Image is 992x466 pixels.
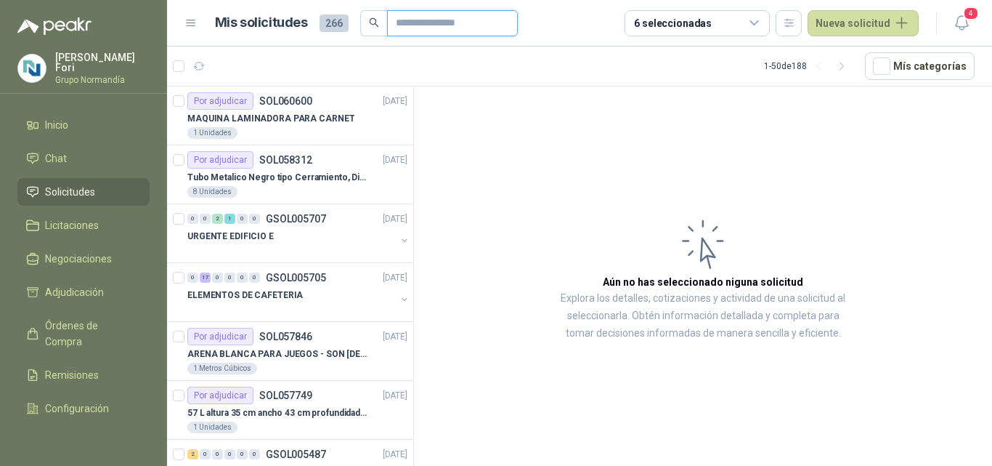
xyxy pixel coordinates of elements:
div: 0 [224,449,235,459]
p: GSOL005705 [266,273,326,283]
div: 0 [249,449,260,459]
div: Por adjudicar [187,151,253,169]
div: 1 - 50 de 188 [764,55,853,78]
span: Inicio [45,117,68,133]
p: ARENA BLANCA PARA JUEGOS - SON [DEMOGRAPHIC_DATA].31 METROS CUBICOS [187,348,368,361]
p: SOL057846 [259,332,312,342]
div: 8 Unidades [187,186,237,198]
div: 6 seleccionadas [634,15,712,31]
div: 0 [237,273,248,283]
div: 0 [249,214,260,224]
p: SOL060600 [259,96,312,106]
a: Adjudicación [17,278,150,306]
p: [DATE] [383,271,407,285]
div: Por adjudicar [187,328,253,345]
p: MAQUINA LAMINADORA PARA CARNET [187,112,354,126]
div: 0 [200,214,211,224]
p: GSOL005707 [266,214,326,224]
p: [DATE] [383,330,407,344]
p: [DATE] [383,389,407,403]
div: 2 [212,214,223,224]
span: Órdenes de Compra [45,318,136,350]
span: Chat [45,150,67,166]
p: [DATE] [383,153,407,167]
div: 1 Unidades [187,422,237,433]
span: Adjudicación [45,284,104,300]
div: 0 [237,214,248,224]
img: Company Logo [18,55,46,82]
span: Negociaciones [45,251,112,267]
span: search [369,17,379,28]
a: Configuración [17,395,150,422]
p: [DATE] [383,212,407,226]
div: 0 [212,449,223,459]
div: 2 [187,449,198,459]
button: Mís categorías [865,52,975,80]
p: SOL058312 [259,155,312,165]
div: 1 [224,214,235,224]
div: 0 [212,273,223,283]
p: SOL057749 [259,390,312,401]
a: Inicio [17,111,150,139]
div: 0 [224,273,235,283]
span: 266 [320,15,349,32]
span: Remisiones [45,367,99,383]
span: 4 [963,7,979,20]
div: Por adjudicar [187,92,253,110]
p: GSOL005487 [266,449,326,459]
p: 57 L altura 35 cm ancho 43 cm profundidad 39 cm [187,406,368,420]
p: Explora los detalles, cotizaciones y actividad de una solicitud al seleccionarla. Obtén informaci... [559,290,847,342]
h3: Aún no has seleccionado niguna solicitud [603,274,803,290]
div: 0 [187,214,198,224]
span: Configuración [45,401,109,417]
div: 1 Metros Cúbicos [187,363,257,374]
h1: Mis solicitudes [215,12,308,33]
span: Licitaciones [45,217,99,233]
a: Solicitudes [17,178,150,206]
p: Tubo Metalico Negro tipo Cerramiento, Diametro 1-1/2", Espesor 2mm, Longitud 6m [187,171,368,185]
button: 4 [948,10,975,36]
div: 17 [200,273,211,283]
p: [DATE] [383,448,407,462]
p: ELEMENTOS DE CAFETERIA [187,289,303,302]
a: Por adjudicarSOL057749[DATE] 57 L altura 35 cm ancho 43 cm profundidad 39 cm1 Unidades [167,381,413,440]
a: Negociaciones [17,245,150,273]
a: Remisiones [17,361,150,389]
a: Manuales y ayuda [17,428,150,456]
button: Nueva solicitud [808,10,919,36]
a: 0 0 2 1 0 0 GSOL005707[DATE] URGENTE EDIFICIO E [187,210,410,257]
div: 0 [200,449,211,459]
span: Solicitudes [45,184,95,200]
a: Por adjudicarSOL057846[DATE] ARENA BLANCA PARA JUEGOS - SON [DEMOGRAPHIC_DATA].31 METROS CUBICOS1... [167,322,413,381]
a: Por adjudicarSOL060600[DATE] MAQUINA LAMINADORA PARA CARNET1 Unidades [167,87,413,145]
div: 0 [249,273,260,283]
div: 0 [237,449,248,459]
a: Órdenes de Compra [17,312,150,355]
a: Por adjudicarSOL058312[DATE] Tubo Metalico Negro tipo Cerramiento, Diametro 1-1/2", Espesor 2mm, ... [167,145,413,204]
p: [DATE] [383,95,407,108]
p: URGENTE EDIFICIO E [187,230,274,244]
p: [PERSON_NAME] Fori [55,52,150,73]
div: 1 Unidades [187,127,237,139]
a: Licitaciones [17,212,150,239]
a: Chat [17,145,150,172]
div: 0 [187,273,198,283]
img: Logo peakr [17,17,92,35]
p: Grupo Normandía [55,76,150,84]
div: Por adjudicar [187,387,253,404]
a: 0 17 0 0 0 0 GSOL005705[DATE] ELEMENTOS DE CAFETERIA [187,269,410,316]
